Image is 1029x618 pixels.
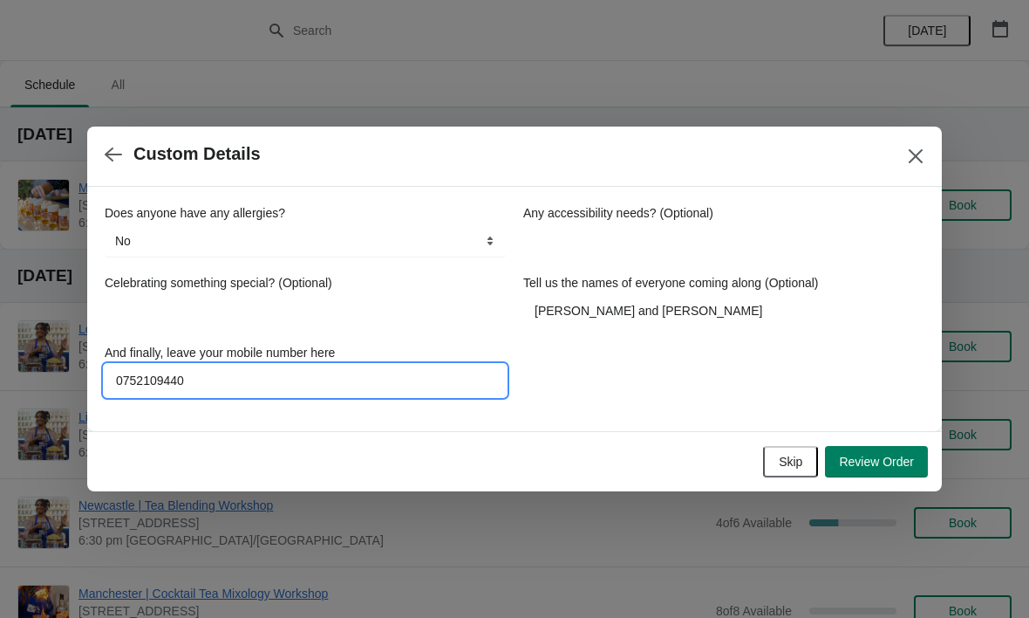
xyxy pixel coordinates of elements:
button: Skip [763,446,818,477]
label: And finally, leave your mobile number here [105,344,335,361]
label: Celebrating something special? (Optional) [105,274,332,292]
button: Close [900,141,931,172]
label: Any accessibility needs? (Optional) [523,204,713,222]
button: Review Order [825,446,928,477]
h2: Custom Details [133,144,261,164]
label: Tell us the names of everyone coming along (Optional) [523,274,819,292]
span: Review Order [839,455,914,469]
span: Skip [779,455,802,469]
label: Does anyone have any allergies? [105,204,285,222]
